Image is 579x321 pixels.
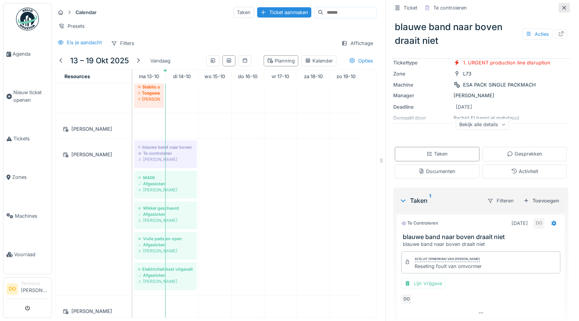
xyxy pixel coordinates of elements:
[403,241,562,248] div: blauwe band naar boven draait niet
[14,251,48,258] span: Voorraad
[511,168,538,175] div: Activiteit
[12,173,48,181] span: Zones
[302,71,325,82] a: 18 oktober 2025
[404,4,417,11] div: Ticket
[267,57,295,64] div: Planning
[13,50,48,58] span: Agenda
[3,235,51,274] a: Voorraad
[137,71,161,82] a: 13 oktober 2025
[463,59,550,66] div: 1. URGENT production line disruption
[60,307,127,316] div: [PERSON_NAME]
[6,281,48,299] a: DO Technicus[PERSON_NAME]
[534,218,544,229] div: DO
[415,263,482,270] div: Reseting foult van omvormer
[522,29,552,40] div: Acties
[138,150,193,156] div: Te controleren
[15,212,48,220] span: Machines
[147,56,174,66] div: Vandaag
[393,70,450,77] div: Zone
[305,57,333,64] div: Kalender
[60,150,127,159] div: [PERSON_NAME]
[55,21,88,32] div: Presets
[415,257,480,262] div: Afsluit opmerking van [PERSON_NAME]
[138,242,193,248] div: Afgesloten
[3,197,51,235] a: Machines
[21,281,48,286] div: Technicus
[138,144,193,150] div: blauwe band naar boven draait niet
[138,96,160,102] div: [PERSON_NAME]
[138,156,193,162] div: [PERSON_NAME]
[429,196,431,205] sup: 1
[13,135,48,142] span: Tickets
[67,39,102,46] div: Eis je aandacht
[346,55,376,66] div: Opties
[3,158,51,196] a: Zones
[401,294,412,304] div: DO
[171,71,193,82] a: 14 oktober 2025
[511,220,528,227] div: [DATE]
[426,150,448,157] div: Taken
[138,278,193,284] div: [PERSON_NAME]
[3,73,51,119] a: Nieuw ticket openen
[403,233,562,241] h3: blauwe band naar boven draait niet
[138,205,193,211] div: Wikkel gescheurd
[233,7,254,18] div: Taken
[463,70,471,77] div: L73
[138,272,193,278] div: Afgesloten
[393,59,450,66] div: Tickettype
[108,38,138,49] div: Filters
[60,124,127,134] div: [PERSON_NAME]
[393,103,450,111] div: Deadline
[3,35,51,73] a: Agenda
[6,283,18,295] li: DO
[138,248,193,254] div: [PERSON_NAME]
[16,8,39,30] img: Badge_color-CXgf-gQk.svg
[203,71,227,82] a: 15 oktober 2025
[463,81,536,88] div: ESA PACK SINGLE PACKMACH
[399,196,481,205] div: Taken
[393,81,450,88] div: Machine
[484,195,517,206] div: Filteren
[138,181,193,187] div: Afgesloten
[418,168,455,175] div: Documenten
[433,4,467,11] div: Te controleren
[138,266,193,272] div: Elektriciteit kast uitgevallen
[138,217,193,223] div: [PERSON_NAME]
[338,38,376,49] div: Affichage
[3,119,51,158] a: Tickets
[64,74,90,79] span: Resources
[392,17,570,51] div: blauwe band naar boven draait niet
[21,281,48,297] li: [PERSON_NAME]
[456,103,472,111] div: [DATE]
[401,220,438,226] div: Te controleren
[236,71,259,82] a: 16 oktober 2025
[335,71,357,82] a: 19 oktober 2025
[270,71,291,82] a: 17 oktober 2025
[456,119,509,130] div: Bekijk alle details
[520,196,562,206] div: Toevoegen
[393,92,568,99] div: [PERSON_NAME]
[138,175,193,181] div: M406
[138,187,193,193] div: [PERSON_NAME]
[138,90,160,96] div: Toegewezen
[257,7,311,18] div: Ticket aanmaken
[393,92,450,99] div: Manager
[138,211,193,217] div: Afgesloten
[70,56,129,65] h5: 13 – 19 okt 2025
[138,236,193,242] div: Vuile pads en open
[507,150,542,157] div: Gesprekken
[13,89,48,103] span: Nieuw ticket openen
[72,9,100,16] strong: Calendar
[138,84,160,90] div: Stabilo open lasnaad
[401,278,446,289] div: Lijn Vrijgave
